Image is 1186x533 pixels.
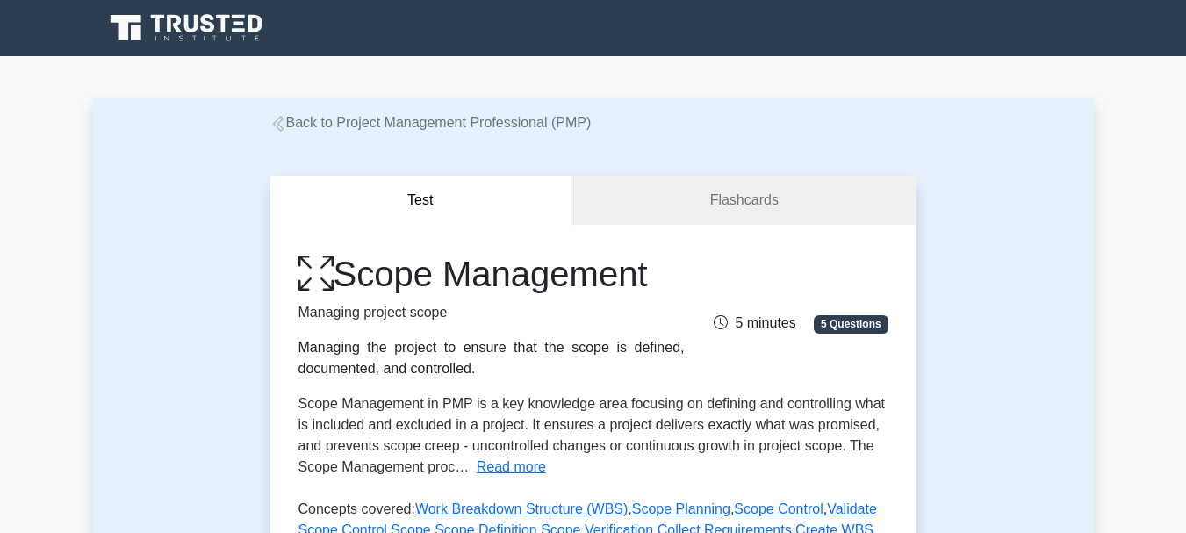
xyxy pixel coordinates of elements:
h1: Scope Management [298,253,685,295]
span: 5 Questions [814,315,888,333]
div: Managing the project to ensure that the scope is defined, documented, and controlled. [298,337,685,379]
a: Work Breakdown Structure (WBS) [415,501,628,516]
a: Back to Project Management Professional (PMP) [270,115,592,130]
a: Flashcards [571,176,916,226]
button: Test [270,176,572,226]
span: 5 minutes [714,315,795,330]
span: Scope Management in PMP is a key knowledge area focusing on defining and controlling what is incl... [298,396,886,474]
p: Managing project scope [298,302,685,323]
a: Scope Control [734,501,823,516]
a: Scope Planning [632,501,730,516]
button: Read more [477,457,546,478]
